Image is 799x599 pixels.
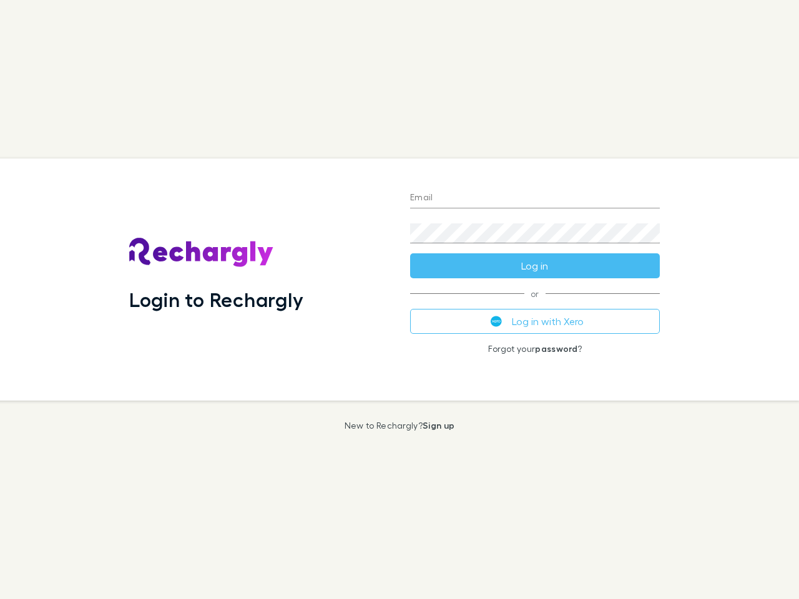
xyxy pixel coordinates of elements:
button: Log in [410,253,660,278]
img: Rechargly's Logo [129,238,274,268]
a: password [535,343,577,354]
a: Sign up [423,420,454,431]
h1: Login to Rechargly [129,288,303,311]
img: Xero's logo [491,316,502,327]
p: Forgot your ? [410,344,660,354]
p: New to Rechargly? [345,421,455,431]
button: Log in with Xero [410,309,660,334]
span: or [410,293,660,294]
